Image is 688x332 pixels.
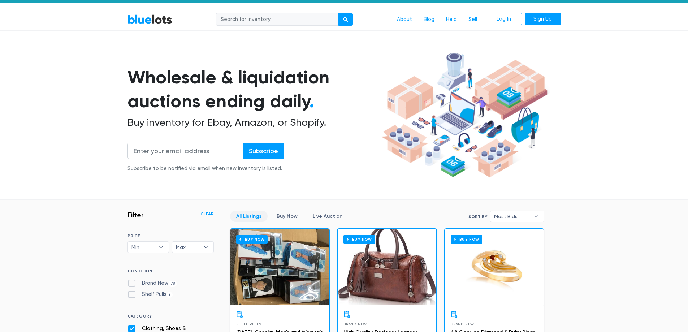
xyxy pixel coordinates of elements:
[307,211,349,222] a: Live Auction
[153,242,169,253] b: ▾
[127,211,144,219] h3: Filter
[131,242,155,253] span: Min
[343,322,367,326] span: Brand New
[127,143,243,159] input: Enter your email address
[127,268,214,276] h6: CONDITION
[176,242,200,253] span: Max
[440,13,463,26] a: Help
[379,49,550,181] img: hero-ee84e7d0318cb26816c560f6b4441b76977f77a177738b4e94f68c95b2b83dbb.png
[166,292,173,298] span: 9
[525,13,561,26] a: Sign Up
[451,235,482,244] h6: Buy Now
[127,116,379,129] h2: Buy inventory for Ebay, Amazon, or Shopify.
[243,143,284,159] input: Subscribe
[338,229,436,305] a: Buy Now
[127,165,284,173] div: Subscribe to be notified via email when new inventory is listed.
[343,235,375,244] h6: Buy Now
[418,13,440,26] a: Blog
[494,211,530,222] span: Most Bids
[216,13,339,26] input: Search for inventory
[168,281,177,286] span: 78
[391,13,418,26] a: About
[127,14,172,25] a: BlueLots
[198,242,213,253] b: ▾
[127,233,214,238] h6: PRICE
[127,65,379,113] h1: Wholesale & liquidation auctions ending daily
[486,13,522,26] a: Log In
[271,211,304,222] a: Buy Now
[230,211,268,222] a: All Listings
[127,314,214,322] h6: CATEGORY
[310,90,314,112] span: .
[127,279,177,287] label: Brand New
[463,13,483,26] a: Sell
[236,322,261,326] span: Shelf Pulls
[468,214,487,220] label: Sort By
[529,211,544,222] b: ▾
[236,235,268,244] h6: Buy Now
[451,322,474,326] span: Brand New
[230,229,329,305] a: Buy Now
[127,290,173,298] label: Shelf Pulls
[445,229,544,305] a: Buy Now
[200,211,214,217] a: Clear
